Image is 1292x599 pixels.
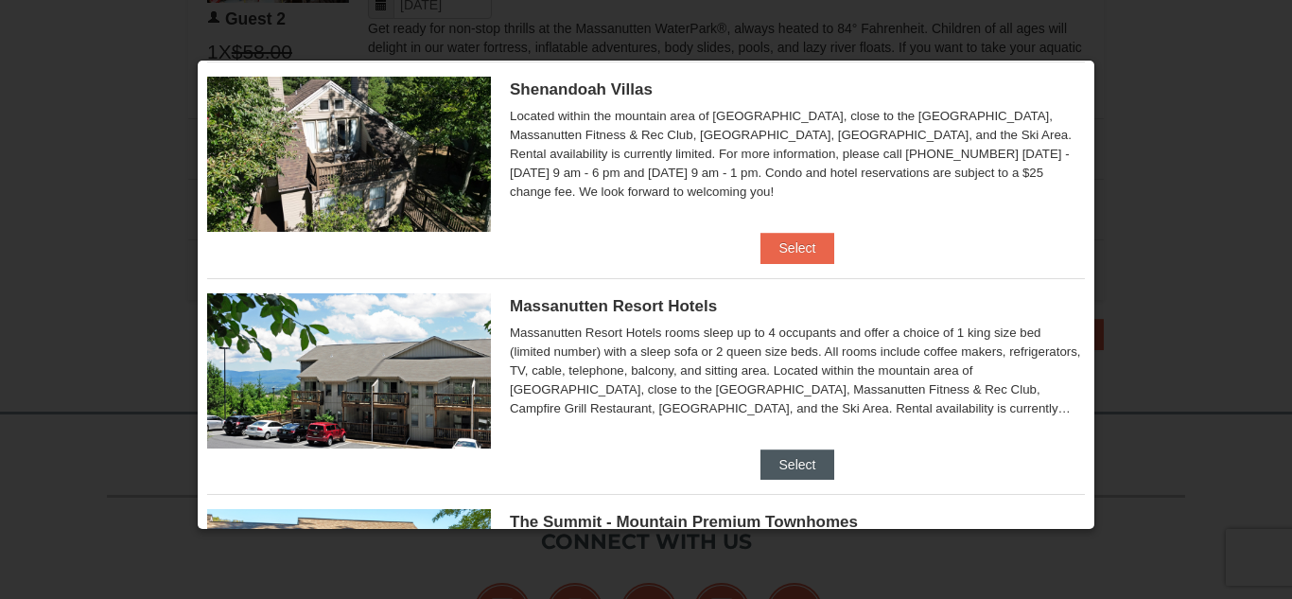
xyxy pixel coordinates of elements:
[510,324,1085,418] div: Massanutten Resort Hotels rooms sleep up to 4 occupants and offer a choice of 1 king size bed (li...
[760,233,835,263] button: Select
[510,297,717,315] span: Massanutten Resort Hotels
[510,107,1085,202] div: Located within the mountain area of [GEOGRAPHIC_DATA], close to the [GEOGRAPHIC_DATA], Massanutte...
[510,513,858,531] span: The Summit - Mountain Premium Townhomes
[207,77,491,232] img: 19219019-2-e70bf45f.jpg
[510,80,653,98] span: Shenandoah Villas
[760,449,835,480] button: Select
[207,293,491,449] img: 19219026-1-e3b4ac8e.jpg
